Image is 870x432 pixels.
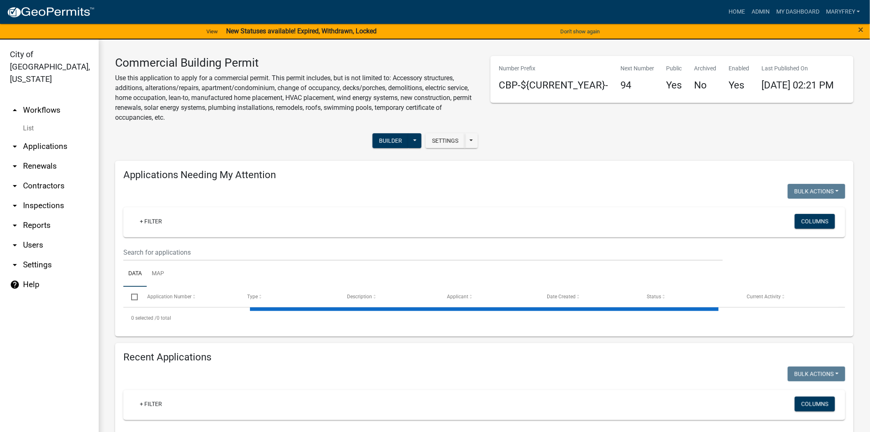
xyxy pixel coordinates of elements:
span: [DATE] 02:21 PM [762,79,834,91]
input: Search for applications [123,244,723,261]
datatable-header-cell: Date Created [539,287,639,307]
datatable-header-cell: Current Activity [739,287,839,307]
span: Status [647,294,661,300]
a: Data [123,261,147,287]
h4: Applications Needing My Attention [123,169,845,181]
button: Builder [373,133,409,148]
a: View [203,25,221,38]
datatable-header-cell: Type [239,287,339,307]
datatable-header-cell: Select [123,287,139,307]
datatable-header-cell: Applicant [439,287,539,307]
button: Bulk Actions [788,184,845,199]
span: Current Activity [747,294,781,300]
span: 0 selected / [131,315,157,321]
h4: Yes [666,79,682,91]
button: Don't show again [557,25,603,38]
span: Description [347,294,372,300]
h4: No [694,79,717,91]
span: Date Created [547,294,576,300]
p: Number Prefix [499,64,608,73]
button: Close [858,25,864,35]
h3: Commercial Building Permit [115,56,478,70]
i: arrow_drop_down [10,260,20,270]
i: arrow_drop_up [10,105,20,115]
i: help [10,280,20,290]
i: arrow_drop_down [10,142,20,151]
button: Columns [795,214,835,229]
p: Archived [694,64,717,73]
p: Public [666,64,682,73]
h4: Yes [729,79,750,91]
datatable-header-cell: Status [639,287,739,307]
h4: Recent Applications [123,351,845,363]
button: Columns [795,397,835,411]
p: Enabled [729,64,750,73]
h4: CBP-${CURRENT_YEAR}- [499,79,608,91]
strong: New Statuses available! Expired, Withdrawn, Locked [226,27,377,35]
div: 0 total [123,308,845,328]
a: Map [147,261,169,287]
span: Applicant [447,294,468,300]
a: MaryFrey [823,4,863,20]
i: arrow_drop_down [10,240,20,250]
a: Home [725,4,748,20]
p: Last Published On [762,64,834,73]
span: Application Number [147,294,192,300]
a: + Filter [133,397,169,411]
i: arrow_drop_down [10,221,20,230]
datatable-header-cell: Description [339,287,439,307]
h4: 94 [620,79,654,91]
i: arrow_drop_down [10,201,20,211]
button: Bulk Actions [788,367,845,381]
span: Type [247,294,258,300]
i: arrow_drop_down [10,161,20,171]
span: × [858,24,864,35]
p: Next Number [620,64,654,73]
datatable-header-cell: Application Number [139,287,239,307]
p: Use this application to apply for a commercial permit. This permit includes, but is not limited t... [115,73,478,123]
a: + Filter [133,214,169,229]
i: arrow_drop_down [10,181,20,191]
button: Settings [426,133,465,148]
a: My Dashboard [773,4,823,20]
a: Admin [748,4,773,20]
